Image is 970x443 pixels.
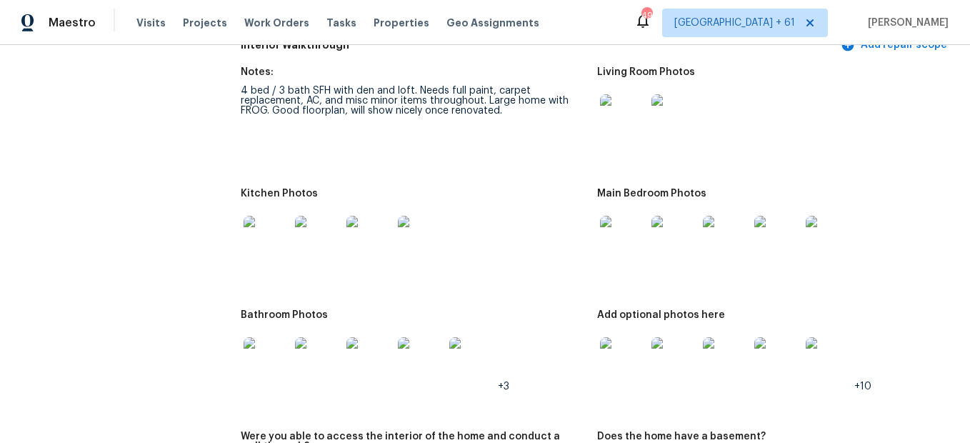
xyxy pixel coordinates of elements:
[241,310,328,320] h5: Bathroom Photos
[862,16,949,30] span: [PERSON_NAME]
[674,16,795,30] span: [GEOGRAPHIC_DATA] + 61
[241,67,274,77] h5: Notes:
[597,432,766,442] h5: Does the home have a basement?
[136,16,166,30] span: Visits
[844,36,947,54] span: Add repair scope
[641,9,651,23] div: 490
[854,382,871,392] span: +10
[241,38,838,53] h5: Interior Walkthrough
[49,16,96,30] span: Maestro
[597,67,695,77] h5: Living Room Photos
[374,16,429,30] span: Properties
[597,310,725,320] h5: Add optional photos here
[838,32,953,59] button: Add repair scope
[241,189,318,199] h5: Kitchen Photos
[244,16,309,30] span: Work Orders
[446,16,539,30] span: Geo Assignments
[183,16,227,30] span: Projects
[241,86,585,116] div: 4 bed / 3 bath SFH with den and loft. Needs full paint, carpet replacement, AC, and misc minor it...
[498,382,509,392] span: +3
[326,18,356,28] span: Tasks
[597,189,706,199] h5: Main Bedroom Photos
